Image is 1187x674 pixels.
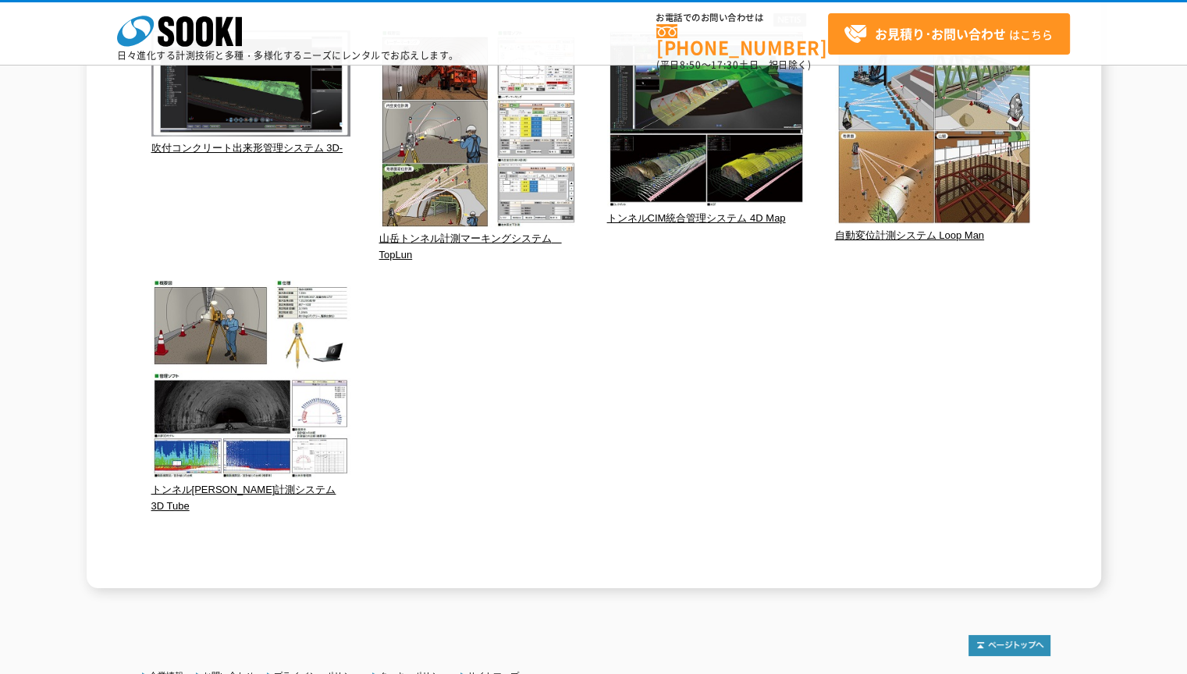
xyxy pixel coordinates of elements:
span: 自動変位計測システム Loop Man [835,229,984,241]
span: トンネルCIM統合管理システム 4D Map [607,212,786,224]
a: 自動変位計測システム Loop Man [835,213,1034,241]
span: お電話でのお問い合わせは [656,13,828,23]
img: トップページへ [968,635,1050,656]
img: トンネルCIM統合管理システム 4D Map [607,30,806,211]
span: 17:30 [711,58,739,72]
a: トンネル[PERSON_NAME]計測システム 3D Tube [151,468,350,513]
span: (平日 ～ 土日、祝日除く) [656,58,811,72]
span: 吹付コンクリート出来形管理システム 3D- [151,142,343,154]
a: 吹付コンクリート出来形管理システム 3D- [151,126,350,154]
strong: お見積り･お問い合わせ [875,24,1006,43]
span: トンネル[PERSON_NAME]計測システム 3D Tube [151,484,336,512]
img: トンネル内空計測システム 3D Tube [151,280,350,482]
a: お見積り･お問い合わせはこちら [828,13,1070,55]
img: 自動変位計測システム Loop Man [835,30,1034,228]
p: 日々進化する計測技術と多種・多様化するニーズにレンタルでお応えします。 [117,51,459,60]
span: 山岳トンネル計測マーキングシステム TopLun [379,232,562,261]
a: 山岳トンネル計測マーキングシステム TopLun [379,216,578,261]
span: はこちら [844,23,1053,46]
img: 山岳トンネル計測マーキングシステム TopLun [379,30,578,231]
a: トンネルCIM統合管理システム 4D Map [607,197,806,225]
a: [PHONE_NUMBER] [656,24,828,56]
span: 8:50 [680,58,702,72]
img: 吹付コンクリート出来形管理システム 3D- [151,30,350,140]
